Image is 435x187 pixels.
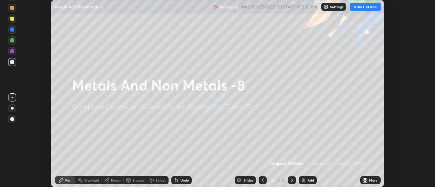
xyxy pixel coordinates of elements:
div: 2 [269,178,276,182]
img: recording.375f2c34.svg [212,4,218,10]
div: Add [308,179,314,182]
div: Select [156,179,166,182]
div: More [369,179,378,182]
p: Metals And Non Metals -8 [55,4,104,10]
div: Slides [244,179,253,182]
div: Pen [65,179,71,182]
button: START CLASS [350,3,381,11]
h5: WAS SCHEDULED TO START AT 5:15 PM [241,4,317,10]
div: Highlight [84,179,99,182]
p: Recording [219,4,238,10]
img: class-settings-icons [323,4,329,10]
div: / [278,178,280,182]
div: Shapes [133,179,144,182]
p: Settings [330,5,343,8]
div: Eraser [111,179,121,182]
img: add-slide-button [301,177,306,183]
div: 2 [281,177,285,183]
div: Undo [180,179,189,182]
